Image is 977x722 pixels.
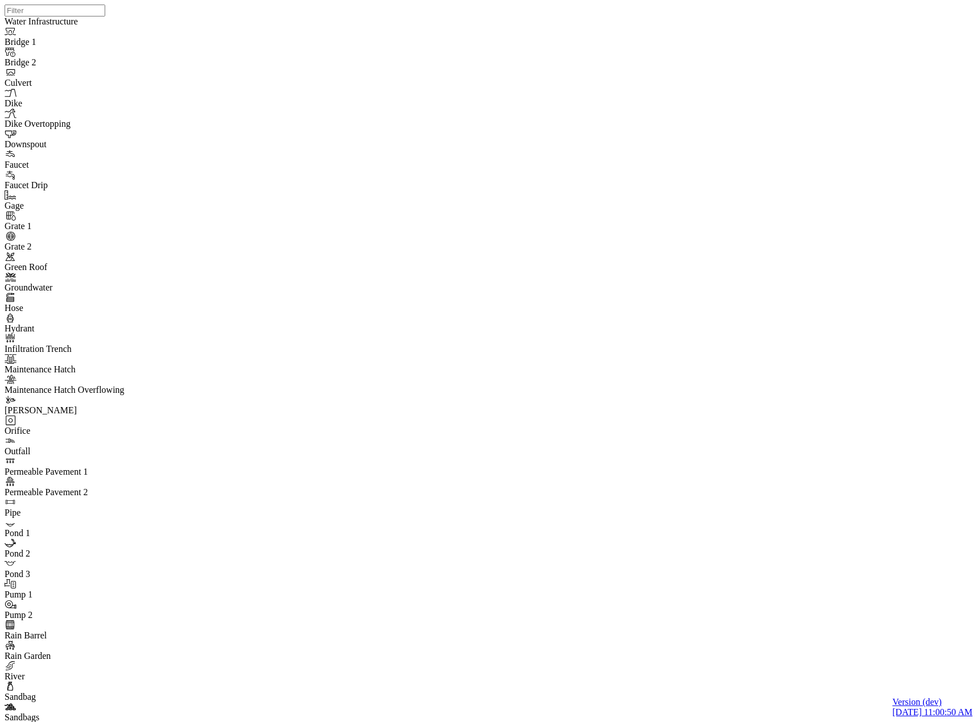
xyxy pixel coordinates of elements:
div: Bridge 2 [5,57,159,68]
a: Version (dev) [DATE] 11:00:50 AM [892,697,972,717]
div: Water Infrastructure [5,16,159,27]
div: Dike [5,98,159,109]
div: Grate 2 [5,242,159,252]
div: Rain Garden [5,651,159,661]
div: Pond 2 [5,549,159,559]
div: Maintenance Hatch Overflowing [5,385,159,395]
div: Outfall [5,446,159,457]
div: Rain Barrel [5,630,159,641]
input: Filter [5,5,105,16]
div: [PERSON_NAME] [5,405,159,416]
div: Sandbag [5,692,159,702]
div: Bridge 1 [5,37,159,47]
div: Gage [5,201,159,211]
div: Permeable Pavement 2 [5,487,159,497]
div: Dike Overtopping [5,119,159,129]
div: River [5,671,159,682]
div: Permeable Pavement 1 [5,467,159,477]
div: Infiltration Trench [5,344,159,354]
div: Pump 2 [5,610,159,620]
span: [DATE] 11:00:50 AM [892,707,972,717]
div: Pond 3 [5,569,159,579]
div: Grate 1 [5,221,159,231]
div: Hydrant [5,323,159,334]
div: Faucet Drip [5,180,159,190]
div: Hose [5,303,159,313]
div: Green Roof [5,262,159,272]
div: Groundwater [5,283,159,293]
div: Culvert [5,78,159,88]
div: Downspout [5,139,159,150]
div: Maintenance Hatch [5,364,159,375]
div: Pipe [5,508,159,518]
div: Faucet [5,160,159,170]
div: Orifice [5,426,159,436]
div: Pond 1 [5,528,159,538]
div: Pump 1 [5,590,159,600]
